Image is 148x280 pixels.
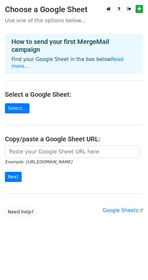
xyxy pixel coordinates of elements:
input: Next [5,172,22,182]
a: Select... [5,103,29,113]
p: Use one of the options below... [5,17,143,24]
p: Find your Google Sheet in the box below [11,56,137,70]
small: Example: [URL][DOMAIN_NAME] [5,159,72,164]
h4: Copy/paste a Google Sheet URL: [5,135,143,143]
h4: Select a Google Sheet: [5,90,143,98]
input: Paste your Google Sheet URL here [5,146,140,158]
h4: How to send your first MergeMail campaign [11,38,137,53]
iframe: Chat Widget [115,249,148,280]
a: Need help? [5,207,37,217]
a: Google Sheets [102,208,143,213]
h3: Choose a Google Sheet [5,5,143,14]
a: Read more... [11,56,123,69]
